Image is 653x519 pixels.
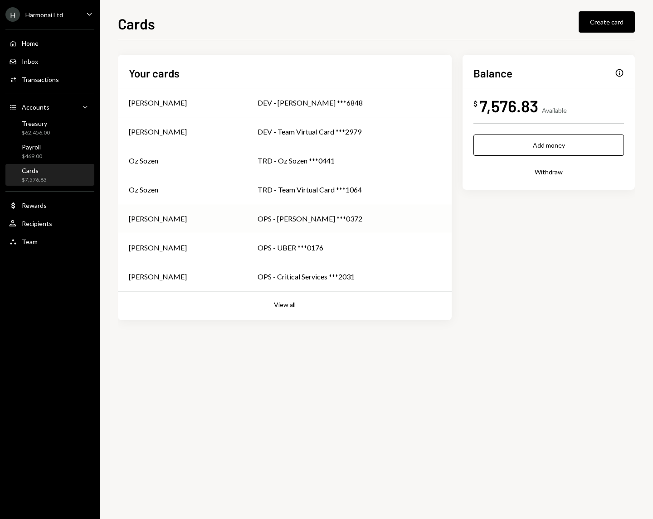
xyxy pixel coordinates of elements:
h2: Balance [473,66,512,81]
a: Home [5,35,94,51]
button: View all [274,301,296,309]
div: DEV - Team Virtual Card ***2979 [258,126,441,137]
a: Payroll$469.00 [5,140,94,162]
a: Accounts [5,99,94,115]
div: [PERSON_NAME] [129,126,187,137]
button: Withdraw [473,161,624,183]
button: Add money [473,135,624,156]
a: Transactions [5,71,94,87]
div: [PERSON_NAME] [129,242,187,253]
div: Accounts [22,103,49,111]
a: Recipients [5,215,94,231]
div: $469.00 [22,153,42,160]
a: Team [5,233,94,250]
div: [PERSON_NAME] [129,97,187,108]
div: Transactions [22,76,59,83]
h1: Cards [118,14,155,33]
div: TRD - Team Virtual Card ***1064 [258,184,441,195]
div: Team [22,238,38,245]
div: OPS - [PERSON_NAME] ***0372 [258,213,441,224]
div: Oz Sozen [129,184,158,195]
div: DEV - [PERSON_NAME] ***6848 [258,97,441,108]
a: Inbox [5,53,94,69]
button: Create card [579,11,635,33]
a: Treasury$62,456.00 [5,117,94,139]
div: [PERSON_NAME] [129,213,187,224]
h2: Your cards [129,66,180,81]
div: TRD - Oz Sozen ***0441 [258,155,441,166]
div: $7,576.83 [22,176,47,184]
div: H [5,7,20,22]
div: Treasury [22,120,50,127]
div: Available [542,106,567,114]
div: OPS - UBER ***0176 [258,242,441,253]
div: Harmonai Ltd [25,11,63,19]
div: Payroll [22,143,42,151]
div: $62,456.00 [22,129,50,137]
div: Inbox [22,58,38,65]
a: Rewards [5,197,94,213]
div: Recipients [22,220,52,227]
div: 7,576.83 [479,96,538,116]
div: Cards [22,167,47,174]
a: Cards$7,576.83 [5,164,94,186]
div: Oz Sozen [129,155,158,166]
div: [PERSON_NAME] [129,271,187,282]
div: $ [473,99,478,108]
div: Rewards [22,202,47,209]
div: OPS - Critical Services ***2031 [258,271,441,282]
div: Home [22,39,39,47]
